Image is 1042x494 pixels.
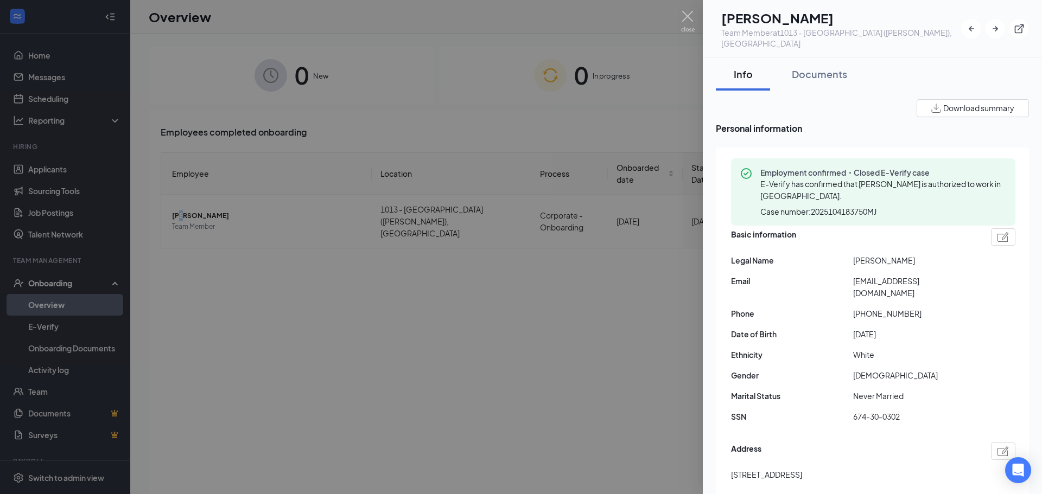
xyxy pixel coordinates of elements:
span: E-Verify has confirmed that [PERSON_NAME] is authorized to work in [GEOGRAPHIC_DATA]. [760,179,1001,201]
span: Legal Name [731,254,853,266]
span: Never Married [853,390,975,402]
span: [DEMOGRAPHIC_DATA] [853,369,975,381]
span: Download summary [943,102,1014,114]
span: Phone [731,307,853,319]
button: ArrowRight [986,19,1005,39]
h1: [PERSON_NAME] [721,9,962,27]
svg: ArrowLeftNew [966,23,977,34]
svg: CheckmarkCircle [740,167,753,180]
span: Email [731,275,853,287]
button: ExternalLink [1009,19,1029,39]
span: Marital Status [731,390,853,402]
span: Address [731,442,761,460]
span: White [853,349,975,361]
span: Case number: 2025104183750MJ [760,206,876,217]
span: Ethnicity [731,349,853,361]
button: ArrowLeftNew [962,19,981,39]
span: [EMAIL_ADDRESS][DOMAIN_NAME] [853,275,975,299]
div: Open Intercom Messenger [1005,457,1031,483]
span: [PERSON_NAME] [853,254,975,266]
span: Basic information [731,228,796,246]
span: [STREET_ADDRESS] [731,469,802,480]
div: Team Member at 1013 - [GEOGRAPHIC_DATA] ([PERSON_NAME]), [GEOGRAPHIC_DATA] [721,27,962,49]
svg: ArrowRight [990,23,1001,34]
button: Download summary [917,99,1029,117]
span: Gender [731,369,853,381]
span: [PHONE_NUMBER] [853,307,975,319]
svg: ExternalLink [1014,23,1025,34]
span: SSN [731,410,853,422]
div: Info [727,67,759,81]
span: 674-30-0302 [853,410,975,422]
div: Documents [792,67,847,81]
span: Employment confirmed・Closed E-Verify case [760,167,1007,178]
span: [DATE] [853,328,975,340]
span: Date of Birth [731,328,853,340]
span: Personal information [716,121,1029,135]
